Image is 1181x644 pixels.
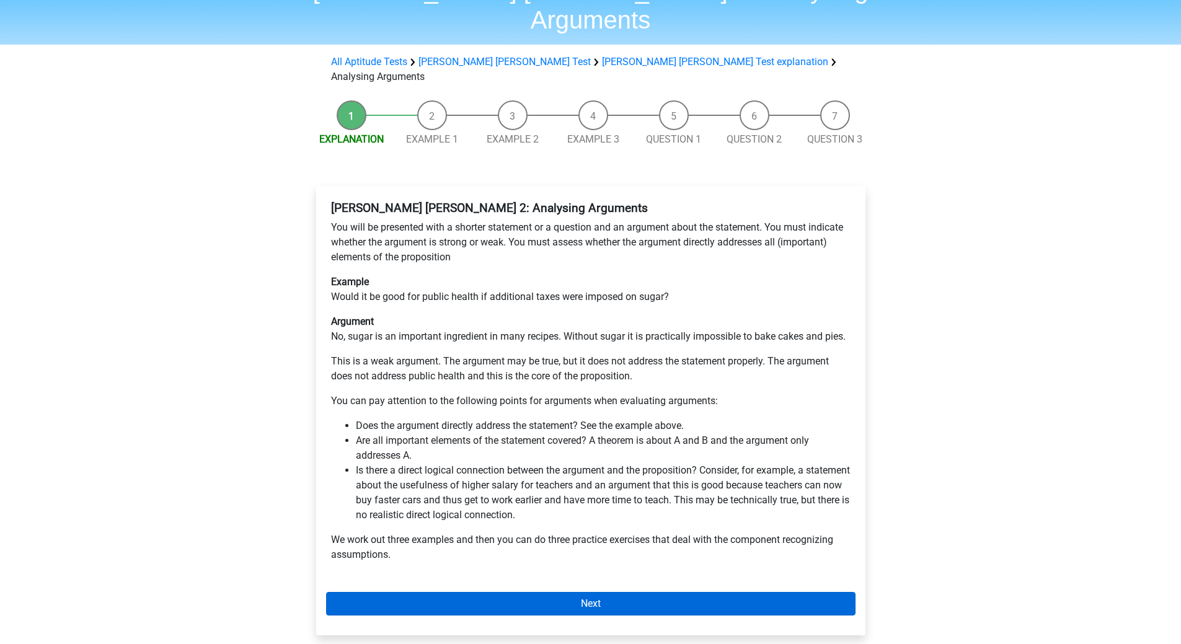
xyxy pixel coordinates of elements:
[646,133,701,145] a: Question 1
[326,592,856,615] a: Next
[418,56,591,68] a: [PERSON_NAME] [PERSON_NAME] Test
[331,394,851,408] p: You can pay attention to the following points for arguments when evaluating arguments:
[326,55,856,84] div: Analysing Arguments
[331,220,851,265] p: You will be presented with a shorter statement or a question and an argument about the statement....
[331,56,407,68] a: All Aptitude Tests
[331,532,851,562] p: We work out three examples and then you can do three practice exercises that deal with the compon...
[331,201,648,215] b: [PERSON_NAME] [PERSON_NAME] 2: Analysing Arguments
[331,315,374,327] b: Argument
[331,314,851,344] p: No, sugar is an important ingredient in many recipes. Without sugar it is practically impossible ...
[807,133,862,145] a: Question 3
[567,133,619,145] a: Example 3
[319,133,384,145] a: Explanation
[356,418,851,433] li: Does the argument directly address the statement? See the example above.
[331,275,851,304] p: Would it be good for public health if additional taxes were imposed on sugar?
[356,463,851,523] li: Is there a direct logical connection between the argument and the proposition? Consider, for exam...
[602,56,828,68] a: [PERSON_NAME] [PERSON_NAME] Test explanation
[331,354,851,384] p: This is a weak argument. The argument may be true, but it does not address the statement properly...
[406,133,458,145] a: Example 1
[727,133,782,145] a: Question 2
[356,433,851,463] li: Are all important elements of the statement covered? A theorem is about A and B and the argument ...
[487,133,539,145] a: Example 2
[331,276,369,288] b: Example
